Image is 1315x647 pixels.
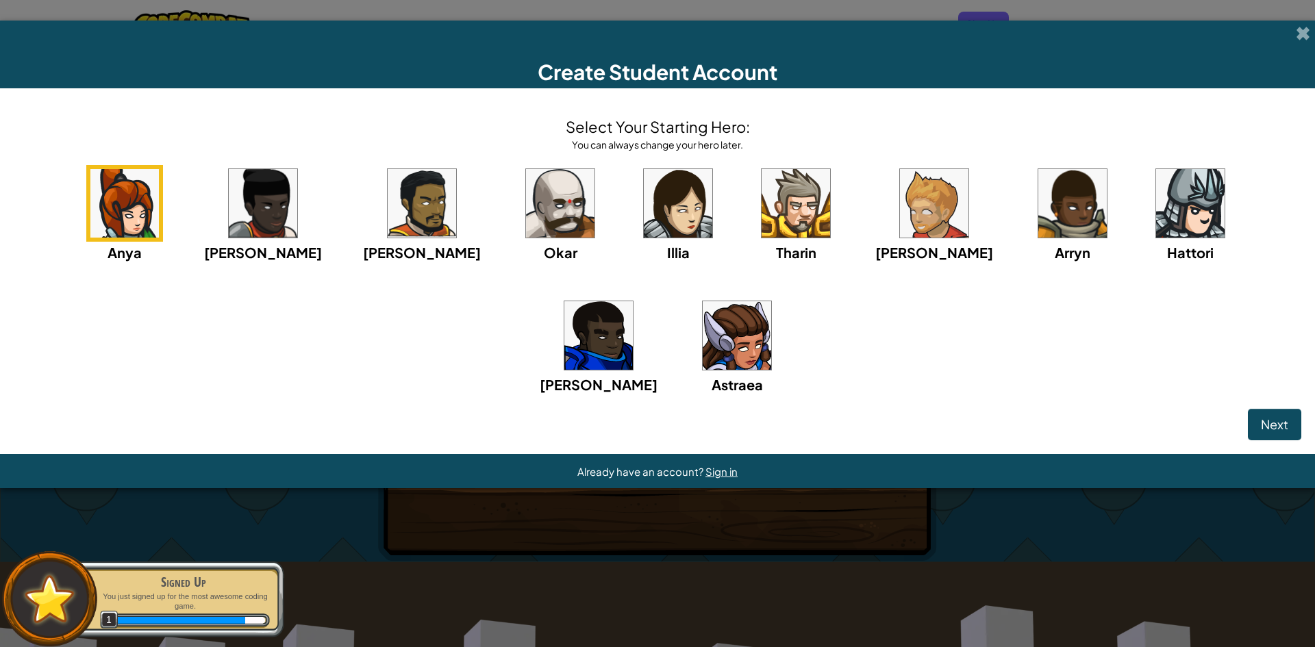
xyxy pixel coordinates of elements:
[526,169,594,238] img: portrait.png
[538,59,777,85] span: Create Student Account
[875,244,993,261] span: [PERSON_NAME]
[108,244,142,261] span: Anya
[388,169,456,238] img: portrait.png
[90,169,159,238] img: portrait.png
[540,376,657,393] span: [PERSON_NAME]
[566,138,750,151] div: You can always change your hero later.
[100,611,118,629] span: 1
[1055,244,1090,261] span: Arryn
[577,465,705,478] span: Already have an account?
[703,301,771,370] img: portrait.png
[204,244,322,261] span: [PERSON_NAME]
[667,244,690,261] span: Illia
[363,244,481,261] span: [PERSON_NAME]
[97,572,270,592] div: Signed Up
[1167,244,1214,261] span: Hattori
[1261,416,1288,432] span: Next
[229,169,297,238] img: portrait.png
[712,376,763,393] span: Astraea
[18,568,81,629] img: default.png
[1038,169,1107,238] img: portrait.png
[644,169,712,238] img: portrait.png
[762,169,830,238] img: portrait.png
[544,244,577,261] span: Okar
[705,465,738,478] a: Sign in
[97,592,270,611] p: You just signed up for the most awesome coding game.
[1248,409,1301,440] button: Next
[566,116,750,138] h4: Select Your Starting Hero:
[564,301,633,370] img: portrait.png
[776,244,816,261] span: Tharin
[900,169,968,238] img: portrait.png
[1156,169,1225,238] img: portrait.png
